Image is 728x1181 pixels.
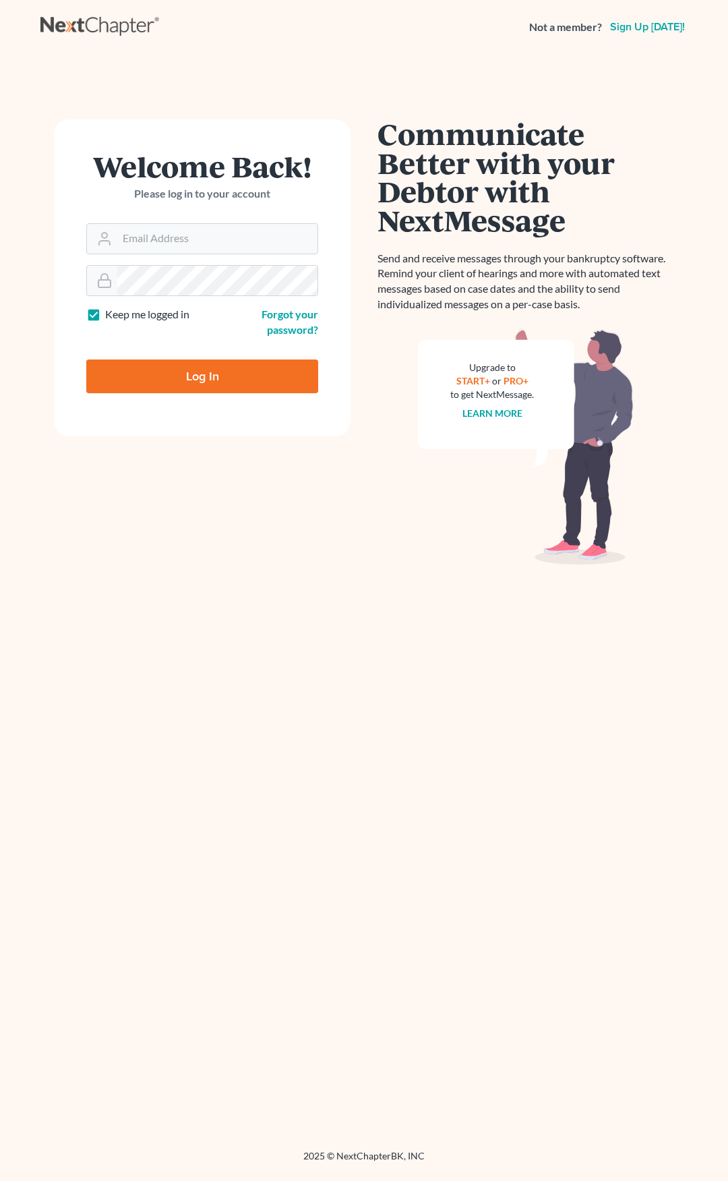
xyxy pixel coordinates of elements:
p: Send and receive messages through your bankruptcy software. Remind your client of hearings and mo... [377,251,674,312]
h1: Communicate Better with your Debtor with NextMessage [377,119,674,235]
a: Sign up [DATE]! [607,22,688,32]
span: or [492,375,502,386]
div: Upgrade to [450,361,534,374]
input: Log In [86,359,318,393]
p: Please log in to your account [86,186,318,202]
a: START+ [456,375,490,386]
h1: Welcome Back! [86,152,318,181]
strong: Not a member? [529,20,602,35]
div: 2025 © NextChapterBK, INC [40,1149,688,1174]
div: to get NextMessage. [450,388,534,401]
img: nextmessage_bg-59042aed3d76b12b5cd301f8e5b87938c9018125f34e5fa2b7a6b67550977c72.svg [418,328,634,565]
a: PRO+ [504,375,528,386]
label: Keep me logged in [105,307,189,322]
input: Email Address [117,224,317,254]
a: Learn more [462,407,522,419]
a: Forgot your password? [262,308,318,336]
